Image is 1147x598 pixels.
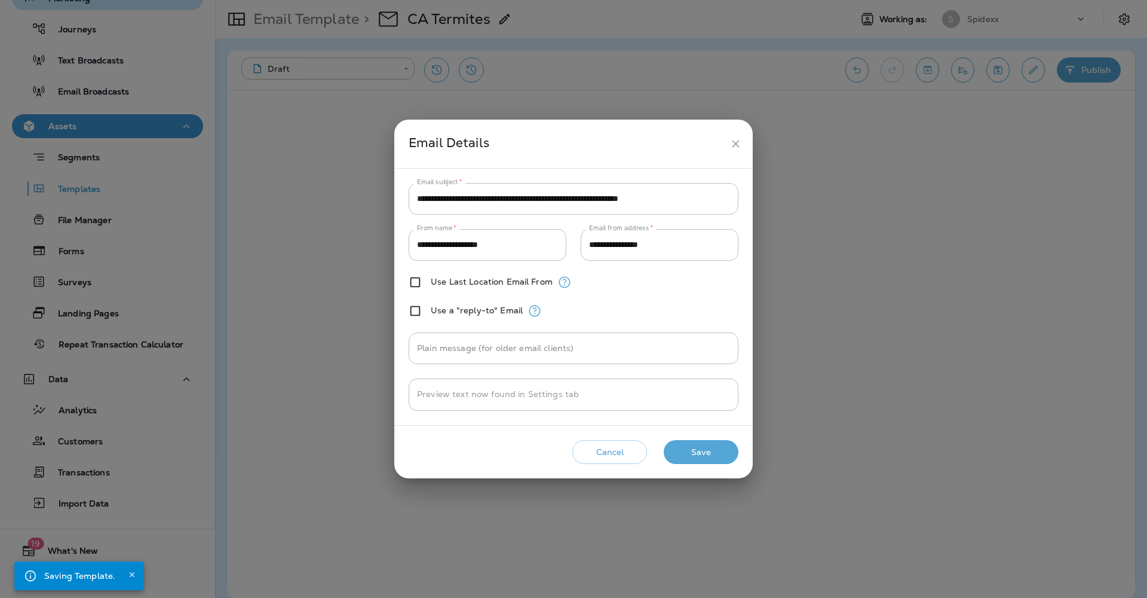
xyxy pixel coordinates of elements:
[431,306,523,315] label: Use a "reply-to" Email
[44,565,115,587] div: Saving Template.
[417,178,462,187] label: Email subject
[664,440,738,465] button: Save
[417,224,456,233] label: From name
[431,277,553,286] label: Use Last Location Email From
[572,440,647,465] button: Cancel
[125,568,139,582] button: Close
[409,133,725,155] div: Email Details
[589,224,653,233] label: Email from address
[725,133,747,155] button: close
